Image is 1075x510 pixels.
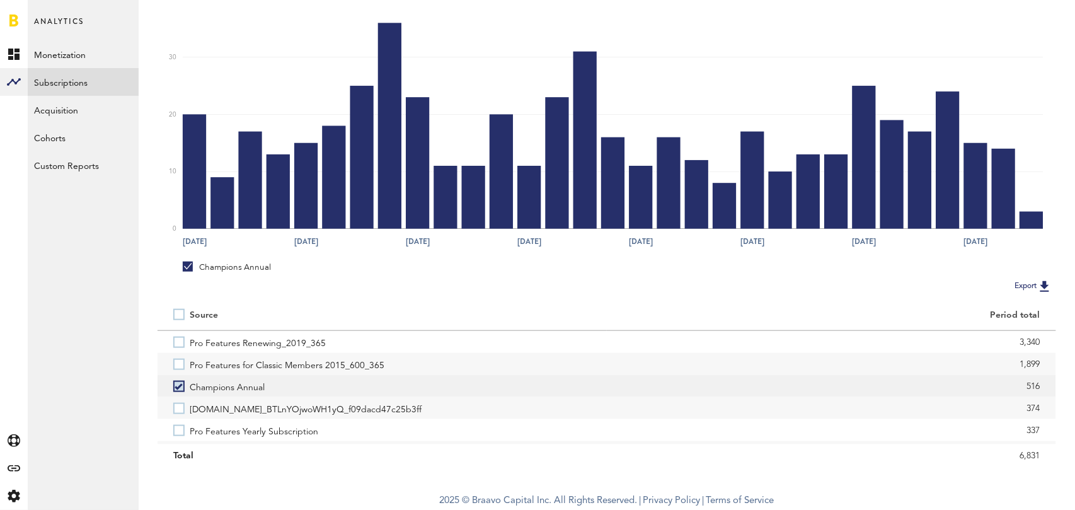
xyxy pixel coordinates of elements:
div: Champions Annual [183,262,271,273]
text: 10 [169,169,176,175]
div: 84 [623,443,1040,462]
div: 337 [623,421,1040,440]
a: Cohorts [28,124,139,151]
a: Monetization [28,40,139,68]
button: Export [1011,278,1056,294]
text: 0 [173,226,176,232]
img: Export [1037,279,1052,294]
div: 374 [623,399,1040,418]
a: Privacy Policy [643,496,701,506]
text: [DATE] [294,236,318,248]
div: 3,340 [623,333,1040,352]
span: Pro Features Renewing_2019_365 [190,331,326,353]
span: Pro Features Yearly Subscription [190,419,318,441]
text: [DATE] [629,236,653,248]
a: Custom Reports [28,151,139,179]
text: [DATE] [852,236,876,248]
a: Subscriptions [28,68,139,96]
text: 30 [169,54,176,61]
span: Pro Features for Classic Members 2015_600_365 [190,353,384,375]
span: [DOMAIN_NAME]_BTLnYOjwoWH1yQ_f09dacd47c25b3ff [190,397,422,419]
div: 6,831 [623,446,1040,465]
a: Terms of Service [706,496,774,506]
div: Source [190,310,218,321]
div: Total [173,446,591,465]
text: 20 [169,112,176,118]
div: Period total [623,310,1040,321]
a: Acquisition [28,96,139,124]
text: [DATE] [740,236,764,248]
span: Support [26,9,72,20]
div: 516 [623,377,1040,396]
text: [DATE] [406,236,430,248]
span: Analytics [34,14,84,40]
span: Champions Annual [190,375,265,397]
text: [DATE] [963,236,987,248]
div: 1,899 [623,355,1040,374]
span: Golfplan Annual [190,441,253,463]
text: [DATE] [183,236,207,248]
text: [DATE] [517,236,541,248]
